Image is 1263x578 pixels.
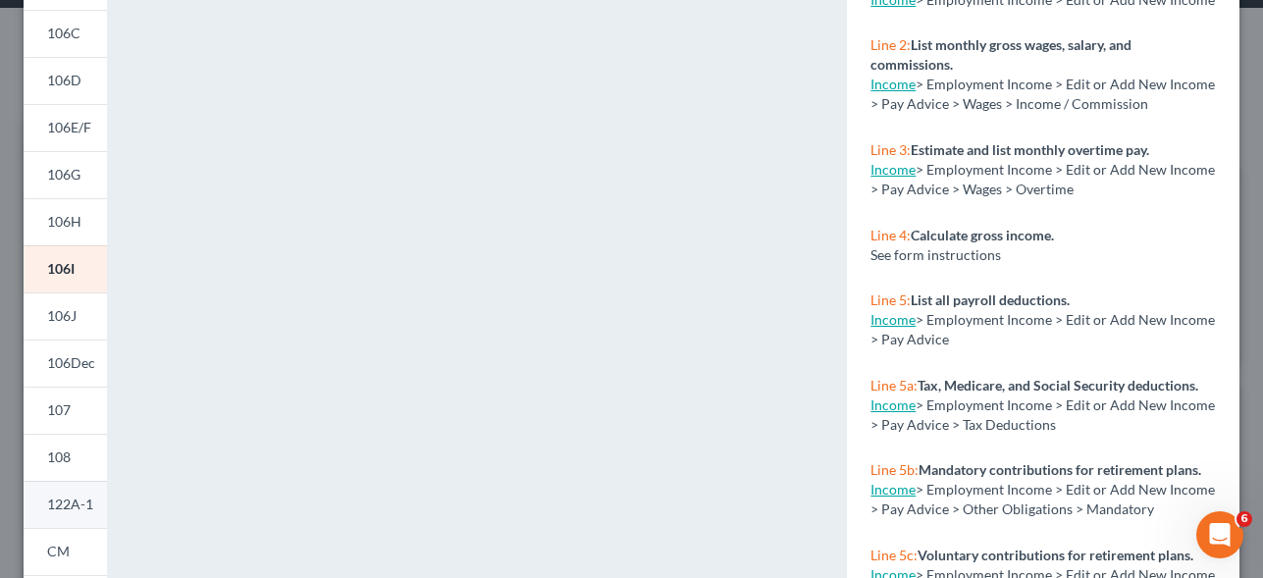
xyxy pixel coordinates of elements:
[24,292,107,340] a: 106J
[870,547,918,563] span: Line 5c:
[911,141,1149,158] strong: Estimate and list monthly overtime pay.
[870,36,1131,73] strong: List monthly gross wages, salary, and commissions.
[24,340,107,387] a: 106Dec
[47,25,80,41] span: 106C
[918,547,1193,563] strong: Voluntary contributions for retirement plans.
[870,227,911,243] span: Line 4:
[47,166,80,183] span: 106G
[24,528,107,575] a: CM
[47,260,75,277] span: 106I
[911,291,1070,308] strong: List all payroll deductions.
[47,543,70,559] span: CM
[1196,511,1243,558] iframe: Intercom live chat
[1237,511,1252,527] span: 6
[870,161,916,178] a: Income
[870,311,916,328] a: Income
[918,377,1198,394] strong: Tax, Medicare, and Social Security deductions.
[870,396,916,413] a: Income
[870,76,916,92] a: Income
[47,213,81,230] span: 106H
[870,461,919,478] span: Line 5b:
[870,481,1215,517] span: > Employment Income > Edit or Add New Income > Pay Advice > Other Obligations > Mandatory
[870,311,1215,347] span: > Employment Income > Edit or Add New Income > Pay Advice
[47,401,71,418] span: 107
[24,387,107,434] a: 107
[24,481,107,528] a: 122A-1
[870,377,918,394] span: Line 5a:
[870,36,911,53] span: Line 2:
[24,151,107,198] a: 106G
[47,307,77,324] span: 106J
[870,141,911,158] span: Line 3:
[919,461,1201,478] strong: Mandatory contributions for retirement plans.
[47,119,91,135] span: 106E/F
[870,481,916,498] a: Income
[47,496,93,512] span: 122A-1
[24,198,107,245] a: 106H
[870,291,911,308] span: Line 5:
[47,448,71,465] span: 108
[47,72,81,88] span: 106D
[24,434,107,481] a: 108
[24,57,107,104] a: 106D
[24,104,107,151] a: 106E/F
[870,246,1001,263] span: See form instructions
[870,76,1215,112] span: > Employment Income > Edit or Add New Income > Pay Advice > Wages > Income / Commission
[911,227,1054,243] strong: Calculate gross income.
[24,245,107,292] a: 106I
[47,354,95,371] span: 106Dec
[24,10,107,57] a: 106C
[870,161,1215,197] span: > Employment Income > Edit or Add New Income > Pay Advice > Wages > Overtime
[870,396,1215,433] span: > Employment Income > Edit or Add New Income > Pay Advice > Tax Deductions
